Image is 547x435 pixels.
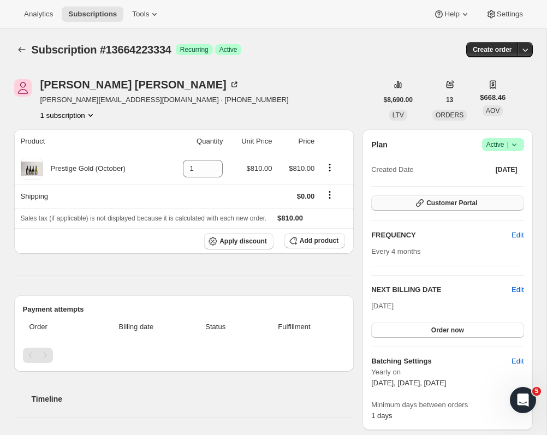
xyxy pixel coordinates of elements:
button: Settings [479,7,530,22]
span: $810.00 [247,164,272,172]
th: Product [14,129,165,153]
span: Settings [497,10,523,19]
span: LTV [393,111,404,119]
span: Status [188,321,243,332]
span: [DATE] [371,302,394,310]
button: Help [427,7,477,22]
h2: Payment attempts [23,304,346,315]
span: Edit [512,230,524,241]
span: $8,690.00 [384,96,413,104]
h2: Timeline [32,394,354,404]
span: $668.46 [480,92,506,103]
span: $0.00 [297,192,315,200]
button: Edit [505,227,530,244]
span: AOV [486,107,500,115]
button: [DATE] [489,162,524,177]
button: $8,690.00 [377,92,419,108]
button: Create order [466,42,518,57]
button: Order now [371,323,524,338]
span: Order now [431,326,464,335]
span: Customer Portal [426,199,477,207]
th: Shipping [14,184,165,208]
div: [PERSON_NAME] [PERSON_NAME] [40,79,240,90]
span: Minimum days between orders [371,400,524,410]
span: Every 4 months [371,247,420,255]
h6: Batching Settings [371,356,512,367]
button: Add product [284,233,345,248]
button: Subscriptions [14,42,29,57]
button: 13 [439,92,460,108]
th: Quantity [165,129,227,153]
div: Prestige Gold (October) [43,163,126,174]
iframe: Intercom live chat [510,387,536,413]
span: Subscriptions [68,10,117,19]
span: Help [444,10,459,19]
span: 5 [532,387,541,396]
span: $810.00 [289,164,314,172]
span: $810.00 [277,214,303,222]
span: Active [219,45,237,54]
h2: FREQUENCY [371,230,512,241]
button: Apply discount [204,233,273,249]
button: Edit [512,284,524,295]
span: | [507,140,508,149]
th: Unit Price [226,129,275,153]
span: Fulfillment [250,321,338,332]
button: Shipping actions [321,189,338,201]
button: Customer Portal [371,195,524,211]
span: 13 [446,96,453,104]
button: Tools [126,7,167,22]
span: [DATE] [496,165,518,174]
span: Created Date [371,164,413,175]
span: Edit [512,356,524,367]
span: Recurring [180,45,209,54]
span: 1 days [371,412,392,420]
span: Create order [473,45,512,54]
button: Analytics [17,7,60,22]
span: [DATE], [DATE], [DATE] [371,379,446,387]
span: Billing date [91,321,181,332]
button: Product actions [40,110,96,121]
span: [PERSON_NAME][EMAIL_ADDRESS][DOMAIN_NAME] · [PHONE_NUMBER] [40,94,289,105]
h2: Plan [371,139,388,150]
span: Subscription #13664223334 [32,44,171,56]
span: ORDERS [436,111,463,119]
span: Yearly on [371,367,524,378]
button: Product actions [321,162,338,174]
span: Add product [300,236,338,245]
span: Analytics [24,10,53,19]
th: Order [23,315,88,339]
span: Sales tax (if applicable) is not displayed because it is calculated with each new order. [21,214,267,222]
button: Subscriptions [62,7,123,22]
span: Apply discount [219,237,267,246]
button: Edit [505,353,530,370]
th: Price [276,129,318,153]
span: Tools [132,10,149,19]
span: Active [486,139,520,150]
h2: NEXT BILLING DATE [371,284,512,295]
span: Teri Collins [14,79,32,97]
nav: Pagination [23,348,346,363]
